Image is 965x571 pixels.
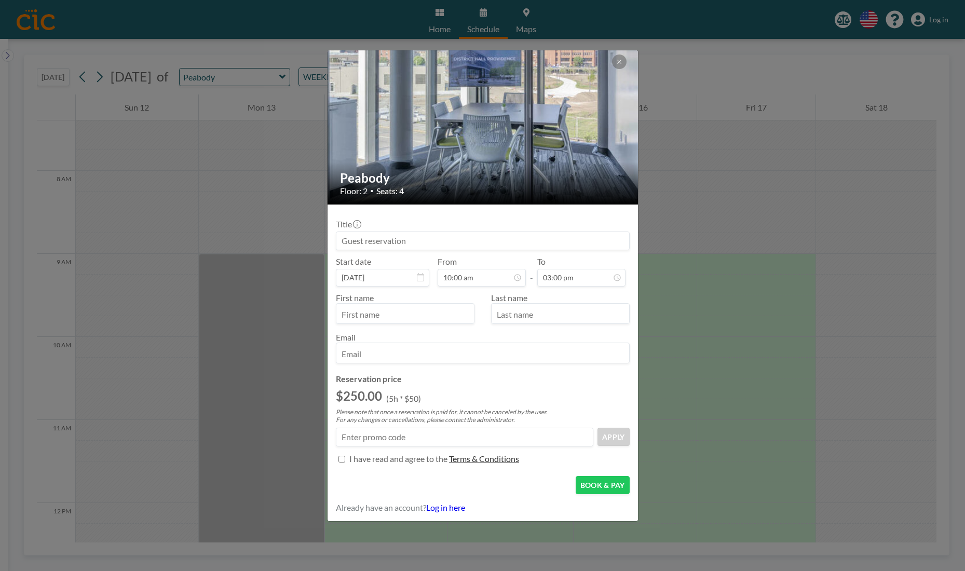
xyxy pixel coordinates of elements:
h4: Reservation price [336,374,630,384]
label: To [537,256,546,267]
span: Already have an account? [336,502,426,513]
button: APPLY [597,428,629,446]
input: Guest reservation [336,232,629,250]
p: Terms & Conditions [449,454,519,464]
label: Title [336,219,360,229]
button: BOOK & PAY [576,476,630,494]
p: I have read and agree to the [349,454,447,464]
p: Please note that once a reservation is paid for, it cannot be canceled by the user. For any chang... [336,408,630,424]
input: Enter promo code [336,428,593,446]
label: Start date [336,256,371,267]
label: From [438,256,457,267]
a: Log in here [426,502,465,512]
input: Email [336,345,629,363]
input: Last name [492,306,629,323]
label: Last name [491,293,527,303]
img: 537.jpeg [328,39,639,214]
h2: Peabody [340,170,627,186]
span: Floor: 2 [340,186,368,196]
label: First name [336,293,374,303]
span: • [370,187,374,195]
span: Seats: 4 [376,186,404,196]
span: - [530,260,533,283]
